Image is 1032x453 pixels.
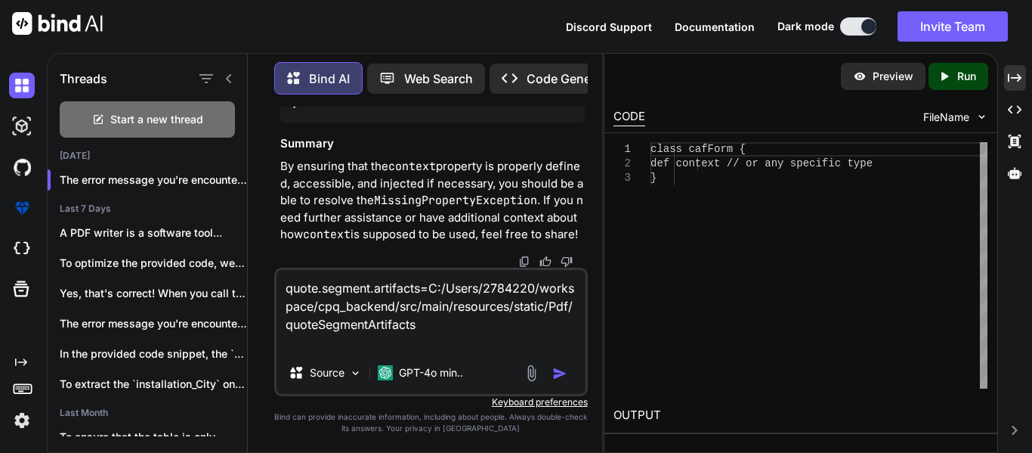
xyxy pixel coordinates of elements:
[60,225,247,240] p: A PDF writer is a software tool...
[274,396,588,408] p: Keyboard preferences
[48,203,247,215] h2: Last 7 Days
[280,135,585,153] h3: Summary
[613,157,631,171] div: 2
[518,256,530,268] img: copy
[60,172,247,188] p: The error message you're encountering, `...
[399,365,463,380] p: GPT-4o min..
[650,157,873,169] span: def context // or any specific type
[12,12,103,35] img: Bind AI
[280,158,585,244] p: By ensuring that the property is properly defined, accessible, and injected if necessary, you sho...
[566,20,652,33] span: Discord Support
[48,407,247,419] h2: Last Month
[539,256,552,268] img: like
[349,367,362,380] img: Pick Models
[873,69,913,84] p: Preview
[566,19,652,35] button: Discord Support
[561,256,573,268] img: dislike
[675,19,755,35] button: Documentation
[9,113,35,139] img: darkAi-studio
[613,108,645,126] div: CODE
[388,159,436,174] code: context
[527,70,618,88] p: Code Generator
[60,377,247,392] p: To extract the `installation_City` only if it...
[60,346,247,361] p: In the provided code snippet, the `finalPricingMap`...
[9,236,35,262] img: cloudideIcon
[60,286,247,301] p: Yes, that's correct! When you call the...
[60,430,247,445] p: To ensure that the table is only...
[552,366,567,381] img: icon
[60,70,107,88] h1: Threads
[378,365,393,380] img: GPT-4o mini
[613,142,631,157] div: 1
[60,316,247,331] p: The error message you're encountering, which indicates...
[404,70,473,88] p: Web Search
[650,172,657,184] span: }
[110,112,203,127] span: Start a new thread
[274,411,588,434] p: Bind can provide inaccurate information, including about people. Always double-check its answers....
[975,110,988,123] img: chevron down
[957,69,976,84] p: Run
[604,398,997,433] h2: OUTPUT
[898,11,1008,42] button: Invite Team
[523,365,540,382] img: attachment
[777,19,834,34] span: Dark mode
[303,227,351,242] code: context
[9,408,35,433] img: settings
[309,70,350,88] p: Bind AI
[853,70,867,83] img: preview
[310,365,345,380] p: Source
[650,143,746,155] span: class cafForm {
[9,73,35,98] img: darkChat
[675,20,755,33] span: Documentation
[374,193,537,208] code: MissingPropertyException
[277,270,586,352] textarea: quote.segment.artifacts=C:/Users/2784220/workspace/cpq_backend/src/main/resources/static/Pdf/quot...
[923,110,969,125] span: FileName
[48,150,247,162] h2: [DATE]
[9,195,35,221] img: premium
[613,171,631,185] div: 3
[9,154,35,180] img: githubDark
[60,256,247,271] p: To optimize the provided code, we can...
